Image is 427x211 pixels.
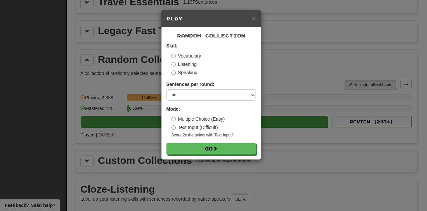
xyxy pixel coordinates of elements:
strong: Mode: [166,106,180,112]
button: Go [166,143,256,154]
small: Score 2x the points with Text Input ! [171,132,256,138]
input: Listening [171,62,176,67]
button: Close [252,15,256,22]
input: Multiple Choice (Easy) [171,117,176,121]
label: Text Input (Difficult) [171,124,218,131]
h5: Play [166,15,256,22]
label: Speaking [171,69,197,76]
span: Random Collection [177,33,245,38]
label: Multiple Choice (Easy) [171,116,225,122]
input: Text Input (Difficult) [171,125,176,130]
label: Sentences per round: [166,81,215,88]
input: Vocabulary [171,54,176,58]
input: Speaking [171,71,176,75]
label: Listening [171,61,197,68]
label: Vocabulary [171,52,201,59]
span: × [252,14,256,22]
strong: Skill: [166,43,177,48]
